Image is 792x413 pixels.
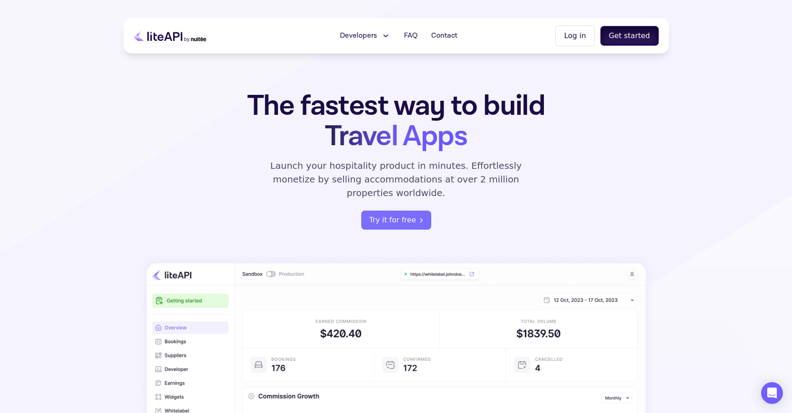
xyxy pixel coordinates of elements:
a: FAQ [398,27,423,45]
p: Launch your hospitality product in minutes. Effortlessly monetize by selling accommodations at ov... [260,159,533,200]
span: Developers [340,30,377,41]
span: FAQ [404,30,418,41]
button: Try it for free [361,211,431,230]
a: register [361,211,431,230]
button: Log in [555,25,594,46]
div: Open Intercom Messenger [761,382,783,404]
span: Travel Apps [325,118,467,155]
h1: The fastest way to build [219,91,574,152]
a: Contact [426,27,463,45]
span: Contact [431,30,458,41]
button: Get started [600,26,659,46]
button: Developers [334,27,396,45]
